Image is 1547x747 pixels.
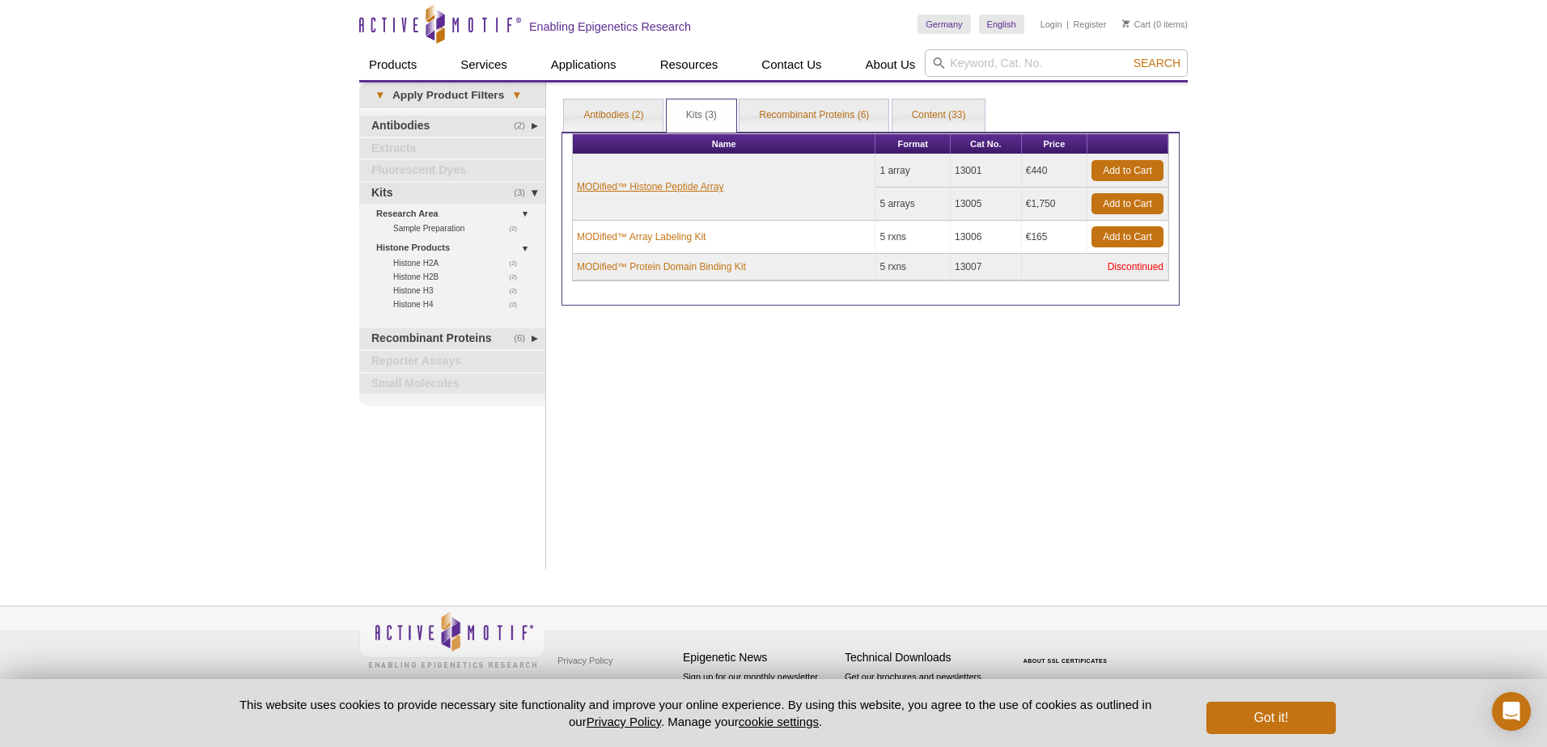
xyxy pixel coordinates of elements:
[367,88,392,103] span: ▾
[376,205,536,222] a: Research Area
[951,188,1022,221] td: 13005
[1492,692,1531,731] div: Open Intercom Messenger
[504,88,529,103] span: ▾
[509,256,526,270] span: (2)
[359,351,545,372] a: Reporter Assays
[1091,160,1163,181] a: Add to Cart
[509,222,526,235] span: (2)
[1007,635,1128,670] table: Click to Verify - This site chose Symantec SSL for secure e-commerce and confidential communicati...
[951,254,1022,281] td: 13007
[529,19,691,34] h2: Enabling Epigenetics Research
[553,648,617,673] a: Privacy Policy
[845,651,998,665] h4: Technical Downloads
[393,298,526,311] a: (2)Histone H4
[752,49,831,80] a: Contact Us
[1022,254,1168,281] td: Discontinued
[393,222,526,235] a: (2)Sample Preparation
[509,298,526,311] span: (2)
[1091,193,1163,214] a: Add to Cart
[875,188,951,221] td: 5 arrays
[1022,188,1087,221] td: €1,750
[393,270,526,284] a: (2)Histone H2B
[587,715,661,728] a: Privacy Policy
[739,715,819,728] button: cookie settings
[541,49,626,80] a: Applications
[564,99,663,132] a: Antibodies (2)
[514,328,534,349] span: (6)
[875,154,951,188] td: 1 array
[514,183,534,204] span: (3)
[1066,15,1069,34] li: |
[918,15,970,34] a: Germany
[376,239,536,256] a: Histone Products
[845,670,998,711] p: Get our brochures and newsletters, or request them by mail.
[856,49,926,80] a: About Us
[979,15,1024,34] a: English
[577,230,706,244] a: MODified™ Array Labeling Kit
[359,49,426,80] a: Products
[925,49,1188,77] input: Keyword, Cat. No.
[577,179,723,194] a: MODified™ Histone Peptide Array
[892,99,985,132] a: Content (33)
[1091,226,1163,247] a: Add to Cart
[577,260,746,274] a: MODified™ Protein Domain Binding Kit
[875,221,951,254] td: 5 rxns
[393,284,526,298] a: (2)Histone H3
[875,134,951,154] th: Format
[509,284,526,298] span: (2)
[951,154,1022,188] td: 13001
[393,256,526,270] a: (2)Histone H2A
[359,606,545,672] img: Active Motif,
[1206,702,1336,734] button: Got it!
[683,651,837,665] h4: Epigenetic News
[359,160,545,181] a: Fluorescent Dyes
[1122,19,1151,30] a: Cart
[1041,19,1062,30] a: Login
[1022,221,1087,254] td: €165
[951,221,1022,254] td: 13006
[951,134,1022,154] th: Cat No.
[875,254,951,281] td: 5 rxns
[573,134,875,154] th: Name
[1022,154,1087,188] td: €440
[1024,658,1108,664] a: ABOUT SSL CERTIFICATES
[1022,134,1087,154] th: Price
[509,270,526,284] span: (2)
[1134,57,1180,70] span: Search
[651,49,728,80] a: Resources
[359,82,545,108] a: ▾Apply Product Filters▾
[1122,15,1188,34] li: (0 items)
[451,49,517,80] a: Services
[553,673,638,697] a: Terms & Conditions
[359,373,545,395] a: Small Molecules
[1122,19,1130,27] img: Your Cart
[359,138,545,159] a: Extracts
[359,328,545,349] a: (6)Recombinant Proteins
[1129,56,1185,70] button: Search
[359,183,545,204] a: (3)Kits
[667,99,736,132] a: Kits (3)
[211,696,1180,730] p: This website uses cookies to provide necessary site functionality and improve your online experie...
[683,670,837,725] p: Sign up for our monthly newsletter highlighting recent publications in the field of epigenetics.
[359,116,545,137] a: (2)Antibodies
[1073,19,1106,30] a: Register
[740,99,888,132] a: Recombinant Proteins (6)
[514,116,534,137] span: (2)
